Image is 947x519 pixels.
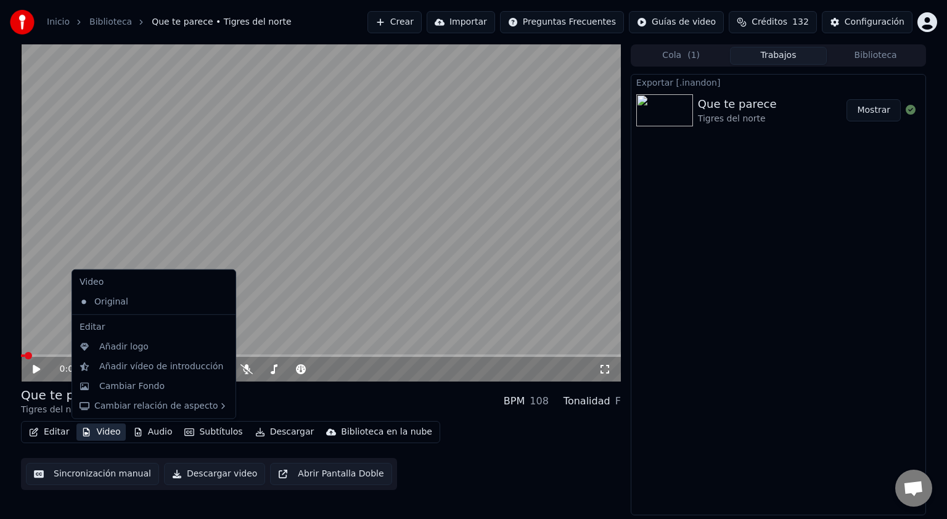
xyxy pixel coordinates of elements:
button: Subtítulos [179,423,247,441]
div: Cambiar relación de aspecto [75,396,233,416]
span: Créditos [752,16,787,28]
div: Que te parece [21,386,109,404]
button: Preguntas Frecuentes [500,11,624,33]
div: Exportar [.inandon] [631,75,925,89]
div: BPM [504,394,525,409]
button: Guías de video [629,11,724,33]
div: Video [75,272,233,292]
span: Que te parece • Tigres del norte [152,16,291,28]
div: Configuración [845,16,904,28]
button: Sincronización manual [26,463,159,485]
button: Biblioteca [827,47,924,65]
button: Audio [128,423,178,441]
button: Video [76,423,125,441]
div: Biblioteca en la nube [341,426,432,438]
div: Añadir vídeo de introducción [99,361,223,373]
button: Crear [367,11,422,33]
div: Editar [75,317,233,337]
button: Editar [24,423,74,441]
button: Descargar [250,423,319,441]
div: Original [75,292,215,312]
button: Abrir Pantalla Doble [270,463,392,485]
span: ( 1 ) [687,49,700,62]
a: Biblioteca [89,16,132,28]
div: Tigres del norte [21,404,109,416]
button: Descargar video [164,463,265,485]
div: Open chat [895,470,932,507]
span: 132 [792,16,809,28]
span: 0:01 [60,363,79,375]
button: Trabajos [730,47,827,65]
div: Tonalidad [564,394,610,409]
div: Tigres del norte [698,113,777,125]
button: Mostrar [847,99,901,121]
div: Que te parece [698,96,777,113]
a: Inicio [47,16,70,28]
div: / [60,363,89,375]
img: youka [10,10,35,35]
nav: breadcrumb [47,16,292,28]
div: Añadir logo [99,341,149,353]
button: Créditos132 [729,11,817,33]
div: 108 [530,394,549,409]
div: Cambiar Fondo [99,380,165,393]
button: Cola [633,47,730,65]
div: F [615,394,621,409]
button: Importar [427,11,495,33]
button: Configuración [822,11,912,33]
